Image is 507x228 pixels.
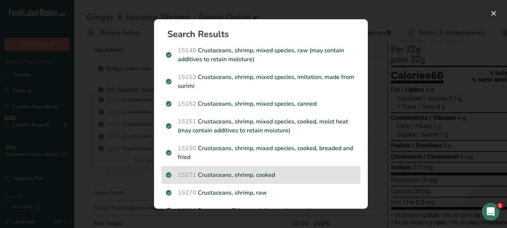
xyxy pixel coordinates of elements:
[178,100,196,108] span: 15152
[178,206,196,215] span: 36620
[178,144,196,152] span: 15150
[166,171,356,179] p: Crustaceans, shrimp, cooked
[178,46,196,54] span: 15149
[166,188,356,197] p: Crustaceans, shrimp, raw
[497,203,503,209] span: 1
[166,117,356,135] p: Crustaceans, shrimp, mixed species, cooked, moist heat (may contain additives to retain moisture)
[166,46,356,64] p: Crustaceans, shrimp, mixed species, raw (may contain additives to retain moisture)
[178,189,196,197] span: 15270
[178,73,196,81] span: 15153
[166,144,356,162] p: Crustaceans, shrimp, mixed species, cooked, breaded and fried
[167,30,360,39] h1: Search Results
[166,206,356,215] p: Restaurant, Chinese, shrimp and vegetables
[178,171,196,179] span: 15271
[166,73,356,90] p: Crustaceans, shrimp, mixed species, imitation, made from surimi
[178,118,196,126] span: 15151
[166,99,356,108] p: Crustaceans, shrimp, mixed species, canned
[482,203,500,221] iframe: Intercom live chat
